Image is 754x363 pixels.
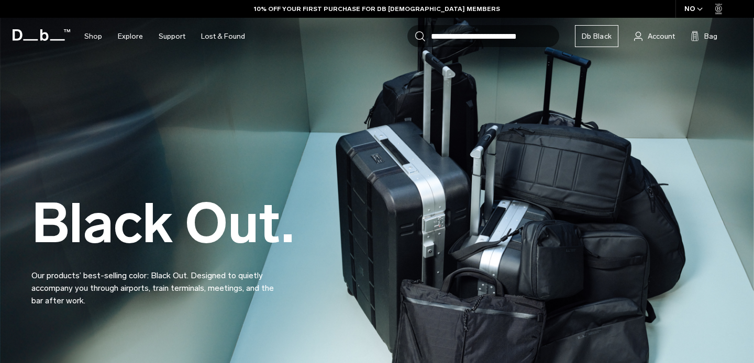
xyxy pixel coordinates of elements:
p: Our products’ best-selling color: Black Out. Designed to quietly accompany you through airports, ... [31,257,283,307]
span: Account [648,31,675,42]
h2: Black Out. [31,196,294,251]
a: Shop [84,18,102,55]
nav: Main Navigation [76,18,253,55]
a: Support [159,18,185,55]
a: Explore [118,18,143,55]
a: 10% OFF YOUR FIRST PURCHASE FOR DB [DEMOGRAPHIC_DATA] MEMBERS [254,4,500,14]
a: Db Black [575,25,618,47]
a: Account [634,30,675,42]
span: Bag [704,31,717,42]
a: Lost & Found [201,18,245,55]
button: Bag [691,30,717,42]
